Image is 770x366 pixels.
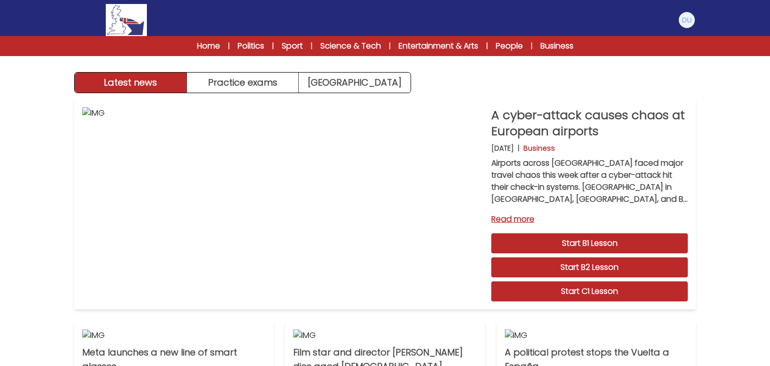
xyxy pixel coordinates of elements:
p: A cyber-attack causes chaos at European airports [491,107,688,139]
button: Latest news [75,73,187,93]
a: Logo [74,4,178,36]
a: Start B1 Lesson [491,233,688,253]
a: Business [540,40,573,52]
a: [GEOGRAPHIC_DATA] [299,73,411,93]
img: IMG [293,329,476,341]
a: Home [197,40,220,52]
p: Business [523,143,555,153]
button: Practice exams [187,73,299,93]
span: | [486,41,488,51]
a: Start B2 Lesson [491,257,688,277]
p: Airports across [GEOGRAPHIC_DATA] faced major travel chaos this week after a cyber-attack hit the... [491,157,688,205]
span: | [531,41,532,51]
a: Read more [491,213,688,225]
img: Logo [106,4,147,36]
a: Politics [238,40,264,52]
a: Start C1 Lesson [491,281,688,301]
img: IMG [82,107,483,301]
p: [DATE] [491,143,514,153]
img: IMG [82,329,265,341]
span: | [228,41,230,51]
span: | [272,41,274,51]
a: Entertainment & Arts [399,40,478,52]
a: Sport [282,40,303,52]
img: IMG [505,329,688,341]
span: | [311,41,312,51]
img: Domenico Uomo [679,12,695,28]
span: | [389,41,391,51]
a: Science & Tech [320,40,381,52]
b: | [518,143,519,153]
a: People [496,40,523,52]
